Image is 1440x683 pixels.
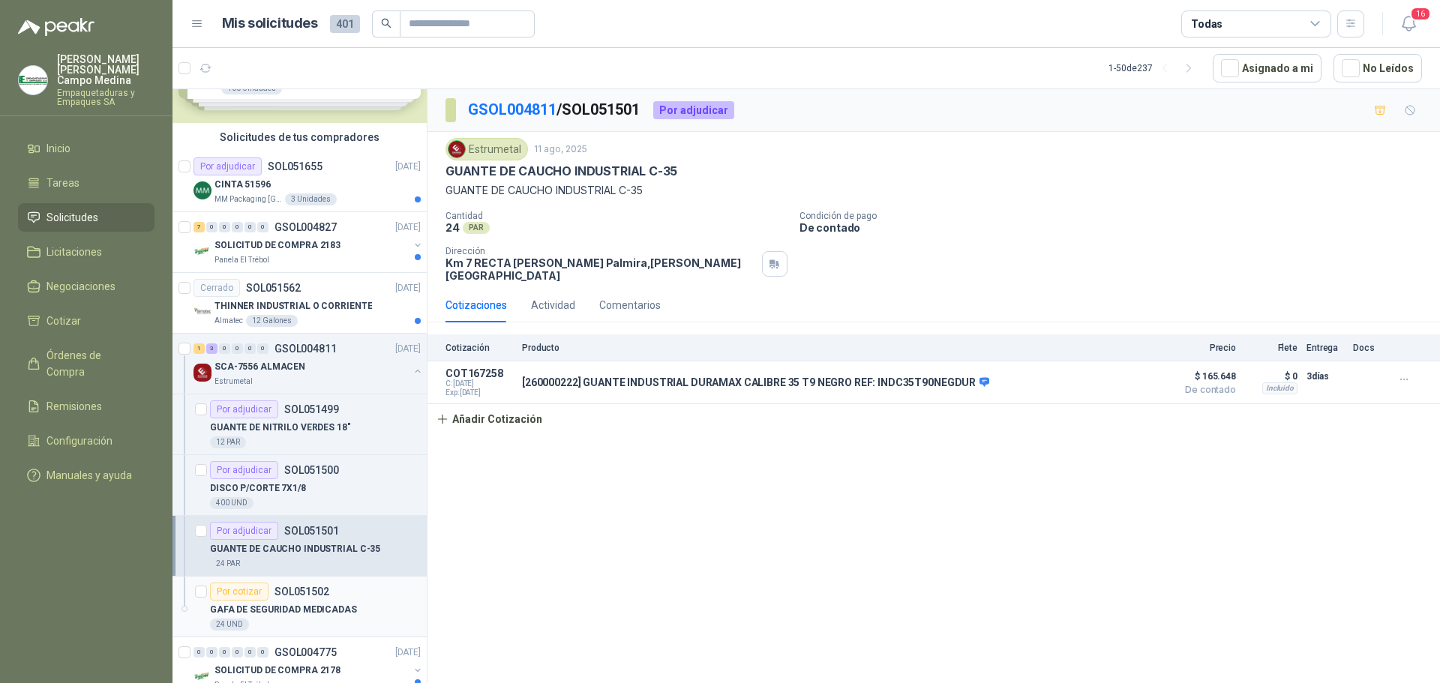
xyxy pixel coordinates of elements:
div: Comentarios [599,297,661,313]
p: Km 7 RECTA [PERSON_NAME] Palmira , [PERSON_NAME][GEOGRAPHIC_DATA] [445,256,756,282]
button: Asignado a mi [1213,54,1321,82]
div: Estrumetal [445,138,528,160]
p: [DATE] [395,220,421,235]
p: Dirección [445,246,756,256]
a: Remisiones [18,392,154,421]
div: Incluido [1262,382,1297,394]
p: GSOL004811 [274,343,337,354]
a: Negociaciones [18,272,154,301]
img: Company Logo [193,242,211,260]
p: SOL051499 [284,404,339,415]
p: GAFA DE SEGURIDAD MEDICADAS [210,603,357,617]
a: 7 0 0 0 0 0 GSOL004827[DATE] Company LogoSOLICITUD DE COMPRA 2183Panela El Trébol [193,218,424,266]
div: 0 [232,343,243,354]
span: Inicio [46,140,70,157]
span: $ 165.648 [1161,367,1236,385]
img: Company Logo [19,66,47,94]
div: Todas [1191,16,1222,32]
a: Configuración [18,427,154,455]
p: Empaquetaduras y Empaques SA [57,88,154,106]
div: 0 [244,222,256,232]
span: C: [DATE] [445,379,513,388]
a: Tareas [18,169,154,197]
div: Por adjudicar [210,461,278,479]
button: No Leídos [1333,54,1422,82]
div: 24 UND [210,619,249,631]
div: Por adjudicar [193,157,262,175]
a: Cotizar [18,307,154,335]
div: 0 [219,222,230,232]
div: 0 [232,222,243,232]
img: Company Logo [193,181,211,199]
p: DISCO P/CORTE 7X1/8 [210,481,306,496]
span: 401 [330,15,360,33]
p: Docs [1353,343,1383,353]
div: 12 Galones [246,315,298,327]
p: [DATE] [395,160,421,174]
img: Company Logo [448,141,465,157]
p: CINTA 51596 [214,178,271,192]
p: De contado [799,221,1434,234]
p: GSOL004827 [274,222,337,232]
span: Órdenes de Compra [46,347,140,380]
a: GSOL004811 [468,100,556,118]
button: Añadir Cotización [427,404,550,434]
div: 1 [193,343,205,354]
a: 1 3 0 0 0 0 GSOL004811[DATE] Company LogoSCA-7556 ALMACENEstrumetal [193,340,424,388]
div: Por adjudicar [653,101,734,119]
span: Remisiones [46,398,102,415]
a: Por cotizarSOL051502GAFA DE SEGURIDAD MEDICADAS24 UND [172,577,427,637]
p: [260000222] GUANTE INDUSTRIAL DURAMAX CALIBRE 35 T9 NEGRO REF: INDC35T90NEGDUR [522,376,989,390]
div: Cerrado [193,279,240,297]
div: PAR [463,222,490,234]
p: / SOL051501 [468,98,641,121]
p: Flete [1245,343,1297,353]
div: 12 PAR [210,436,246,448]
span: Negociaciones [46,278,115,295]
div: 0 [244,343,256,354]
img: Company Logo [193,364,211,382]
a: Por adjudicarSOL051499GUANTE DE NITRILO VERDES 18"12 PAR [172,394,427,455]
div: 0 [219,343,230,354]
p: SOLICITUD DE COMPRA 2183 [214,238,340,253]
div: 1 - 50 de 237 [1108,56,1201,80]
a: Licitaciones [18,238,154,266]
div: 400 UND [210,497,253,509]
p: SOL051502 [274,586,329,597]
a: Por adjudicarSOL051655[DATE] Company LogoCINTA 51596MM Packaging [GEOGRAPHIC_DATA]3 Unidades [172,151,427,212]
span: 16 [1410,7,1431,21]
span: search [381,18,391,28]
p: SCA-7556 ALMACEN [214,360,305,374]
div: 0 [193,647,205,658]
a: Solicitudes [18,203,154,232]
p: SOL051655 [268,161,322,172]
div: 0 [232,647,243,658]
p: SOL051562 [246,283,301,293]
p: GUANTE DE CAUCHO INDUSTRIAL C-35 [210,542,380,556]
button: 16 [1395,10,1422,37]
div: 0 [257,343,268,354]
div: 0 [206,647,217,658]
p: Cotización [445,343,513,353]
p: GUANTE DE NITRILO VERDES 18" [210,421,351,435]
p: Condición de pago [799,211,1434,221]
p: GSOL004775 [274,647,337,658]
p: SOL051501 [284,526,339,536]
p: [DATE] [395,281,421,295]
div: 0 [219,647,230,658]
div: 0 [257,647,268,658]
div: 24 PAR [210,558,246,570]
span: Configuración [46,433,112,449]
div: 0 [257,222,268,232]
a: Órdenes de Compra [18,341,154,386]
p: THINNER INDUSTRIAL O CORRIENTE [214,299,372,313]
div: 3 [206,343,217,354]
p: SOLICITUD DE COMPRA 2178 [214,664,340,678]
p: 24 [445,221,460,234]
a: Por adjudicarSOL051500DISCO P/CORTE 7X1/8400 UND [172,455,427,516]
div: Cotizaciones [445,297,507,313]
a: Por adjudicarSOL051501GUANTE DE CAUCHO INDUSTRIAL C-3524 PAR [172,516,427,577]
p: COT167258 [445,367,513,379]
p: Producto [522,343,1152,353]
span: Exp: [DATE] [445,388,513,397]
